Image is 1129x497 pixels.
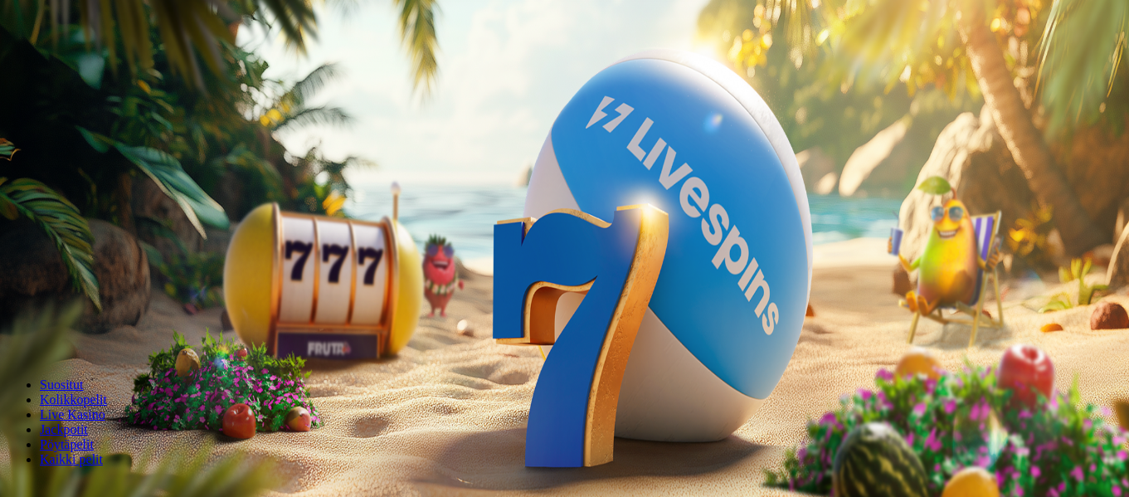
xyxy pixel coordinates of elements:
[7,349,1122,467] nav: Lobby
[40,422,88,436] a: Jackpotit
[40,437,94,451] a: Pöytäpelit
[40,407,105,421] a: Live Kasino
[40,452,103,466] span: Kaikki pelit
[40,392,107,407] a: Kolikkopelit
[40,378,83,392] a: Suositut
